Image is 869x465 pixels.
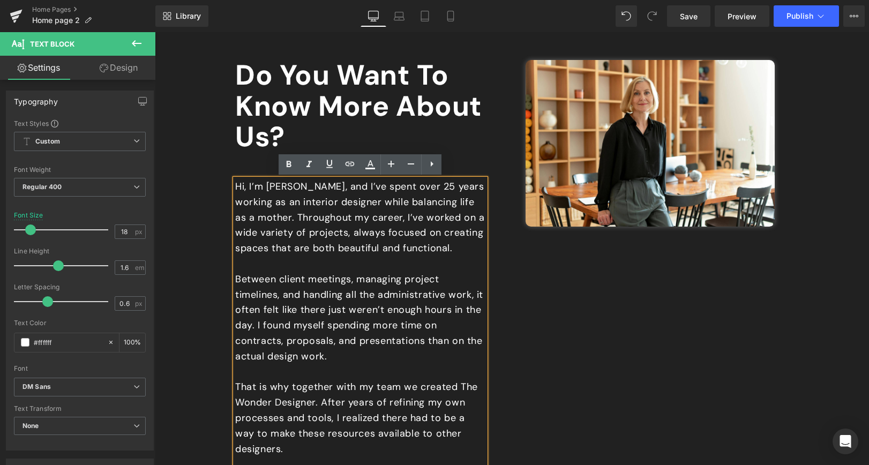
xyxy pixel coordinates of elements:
button: Redo [641,5,663,27]
div: Line Height [14,247,146,255]
b: None [23,422,39,430]
div: Letter Spacing [14,283,146,291]
span: Library [176,11,201,21]
a: Preview [715,5,769,27]
div: Text Transform [14,405,146,412]
div: Text Styles [14,119,146,127]
a: Desktop [361,5,386,27]
p: Hi, I’m [PERSON_NAME], and I’ve spent over 25 years working as an interior designer while balanci... [80,147,331,224]
div: Font Weight [14,166,146,174]
button: Undo [616,5,637,27]
div: Open Intercom Messenger [833,429,858,454]
div: % [119,333,145,352]
a: Design [80,56,158,80]
b: Custom [35,137,60,146]
span: Text Block [30,40,74,48]
span: Publish [786,12,813,20]
a: Mobile [438,5,463,27]
a: Laptop [386,5,412,27]
input: Color [34,336,102,348]
b: Regular 400 [23,183,62,191]
div: Font Size [14,212,43,219]
span: Save [680,11,698,22]
div: Typography [14,91,58,106]
button: Publish [774,5,839,27]
div: Font [14,365,146,372]
a: New Library [155,5,208,27]
button: More [843,5,865,27]
span: Preview [728,11,756,22]
span: px [135,228,144,235]
div: Text Color [14,319,146,327]
p: That is why together with my team we created The Wonder Designer. After years of refining my own ... [80,347,331,424]
p: Between client meetings, managing project timelines, and handling all the administrative work, it... [80,239,331,332]
i: DM Sans [23,382,51,392]
a: Tablet [412,5,438,27]
span: px [135,300,144,307]
span: em [135,264,144,271]
a: Home Pages [32,5,155,14]
span: Do You Want to Know More about Us? [80,25,327,122]
span: Home page 2 [32,16,80,25]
